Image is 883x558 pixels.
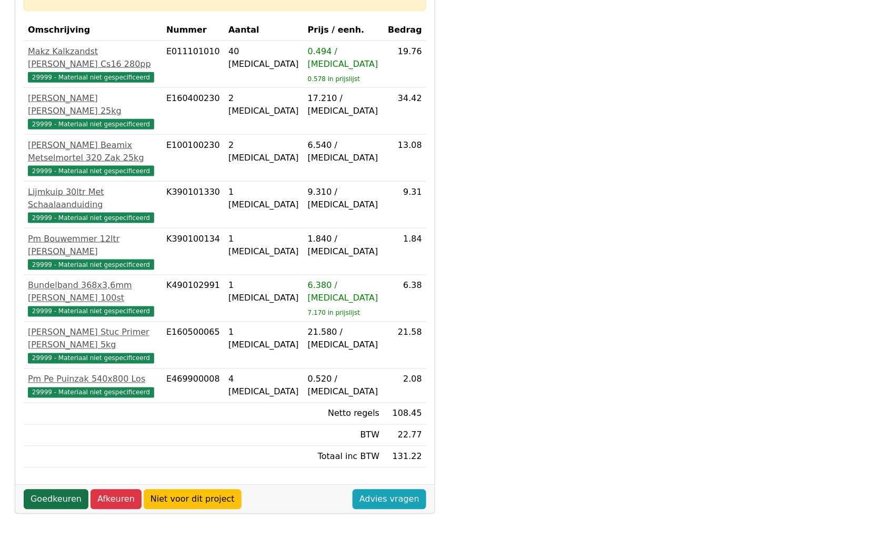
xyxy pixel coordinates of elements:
[162,19,224,41] th: Nummer
[28,233,158,258] div: Pm Bouwemmer 12ltr [PERSON_NAME]
[28,119,154,129] span: 29999 - Materiaal niet gespecificeerd
[228,280,299,305] div: 1 [MEDICAL_DATA]
[28,166,154,176] span: 29999 - Materiaal niet gespecificeerd
[28,139,158,164] div: [PERSON_NAME] Beamix Metselmortel 320 Zak 25kg
[384,425,426,446] td: 22.77
[308,92,379,117] div: 17.210 / [MEDICAL_DATA]
[308,280,379,305] div: 6.380 / [MEDICAL_DATA]
[162,275,224,322] td: K490102991
[28,280,158,317] a: Bundelband 368x3,6mm [PERSON_NAME] 100st29999 - Materiaal niet gespecificeerd
[24,19,162,41] th: Omschrijving
[228,326,299,352] div: 1 [MEDICAL_DATA]
[308,233,379,258] div: 1.840 / [MEDICAL_DATA]
[224,19,304,41] th: Aantal
[162,41,224,88] td: E011101010
[28,326,158,352] div: [PERSON_NAME] Stuc Primer [PERSON_NAME] 5kg
[162,322,224,369] td: E160500065
[28,92,158,117] div: [PERSON_NAME] [PERSON_NAME] 25kg
[308,310,360,317] sub: 7.170 in prijslijst
[28,92,158,130] a: [PERSON_NAME] [PERSON_NAME] 25kg29999 - Materiaal niet gespecificeerd
[384,275,426,322] td: 6.38
[28,45,158,71] div: Makz Kalkzandst [PERSON_NAME] Cs16 280pp
[304,19,384,41] th: Prijs / eenh.
[384,41,426,88] td: 19.76
[228,139,299,164] div: 2 [MEDICAL_DATA]
[28,260,154,270] span: 29999 - Materiaal niet gespecificeerd
[91,490,142,510] a: Afkeuren
[228,233,299,258] div: 1 [MEDICAL_DATA]
[384,403,426,425] td: 108.45
[228,92,299,117] div: 2 [MEDICAL_DATA]
[162,135,224,182] td: E100100230
[28,373,158,386] div: Pm Pe Puinzak 540x800 Los
[28,306,154,317] span: 29999 - Materiaal niet gespecificeerd
[162,228,224,275] td: K390100134
[304,425,384,446] td: BTW
[384,135,426,182] td: 13.08
[28,233,158,271] a: Pm Bouwemmer 12ltr [PERSON_NAME]29999 - Materiaal niet gespecificeerd
[162,182,224,228] td: K390101330
[28,186,158,211] div: Lijmkuip 30ltr Met Schaalaanduiding
[308,75,360,83] sub: 0.578 in prijslijst
[24,490,88,510] a: Goedkeuren
[384,88,426,135] td: 34.42
[308,139,379,164] div: 6.540 / [MEDICAL_DATA]
[28,353,154,364] span: 29999 - Materiaal niet gespecificeerd
[308,186,379,211] div: 9.310 / [MEDICAL_DATA]
[28,45,158,83] a: Makz Kalkzandst [PERSON_NAME] Cs16 280pp29999 - Materiaal niet gespecificeerd
[28,326,158,364] a: [PERSON_NAME] Stuc Primer [PERSON_NAME] 5kg29999 - Materiaal niet gespecificeerd
[308,45,379,71] div: 0.494 / [MEDICAL_DATA]
[228,186,299,211] div: 1 [MEDICAL_DATA]
[384,19,426,41] th: Bedrag
[28,213,154,223] span: 29999 - Materiaal niet gespecificeerd
[162,88,224,135] td: E160400230
[308,373,379,398] div: 0.520 / [MEDICAL_DATA]
[28,139,158,177] a: [PERSON_NAME] Beamix Metselmortel 320 Zak 25kg29999 - Materiaal niet gespecificeerd
[28,373,158,398] a: Pm Pe Puinzak 540x800 Los29999 - Materiaal niet gespecificeerd
[28,186,158,224] a: Lijmkuip 30ltr Met Schaalaanduiding29999 - Materiaal niet gespecificeerd
[384,322,426,369] td: 21.58
[28,72,154,83] span: 29999 - Materiaal niet gespecificeerd
[28,280,158,305] div: Bundelband 368x3,6mm [PERSON_NAME] 100st
[304,446,384,468] td: Totaal inc BTW
[144,490,242,510] a: Niet voor dit project
[162,369,224,403] td: E469900008
[28,387,154,398] span: 29999 - Materiaal niet gespecificeerd
[353,490,426,510] a: Advies vragen
[308,326,379,352] div: 21.580 / [MEDICAL_DATA]
[228,45,299,71] div: 40 [MEDICAL_DATA]
[228,373,299,398] div: 4 [MEDICAL_DATA]
[384,182,426,228] td: 9.31
[384,446,426,468] td: 131.22
[384,369,426,403] td: 2.08
[304,403,384,425] td: Netto regels
[384,228,426,275] td: 1.84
